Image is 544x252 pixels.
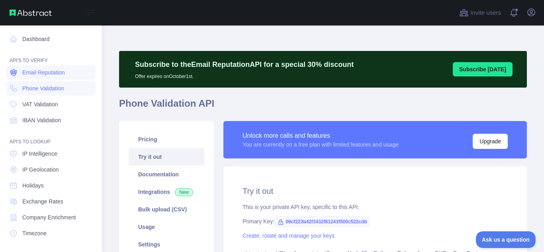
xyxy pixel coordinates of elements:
[129,183,204,201] a: Integrations New
[243,203,508,211] div: This is your private API key, specific to this API.
[175,188,193,196] span: New
[129,201,204,218] a: Bulk upload (CSV)
[243,217,508,225] div: Primary Key:
[6,178,96,193] a: Holidays
[22,84,64,92] span: Phone Validation
[6,32,96,46] a: Dashboard
[476,231,536,248] iframe: Toggle Customer Support
[129,166,204,183] a: Documentation
[6,48,96,64] div: API'S TO VERIFY
[243,232,335,239] a: Create, rotate and manage your keys
[6,97,96,111] a: VAT Validation
[22,229,47,237] span: Timezone
[6,129,96,145] div: API'S TO LOOKUP
[22,68,65,76] span: Email Reputation
[458,6,503,19] button: Invite users
[243,141,399,148] div: You are currently on a free plan with limited features and usage
[22,150,57,158] span: IP Intelligence
[129,218,204,236] a: Usage
[6,162,96,177] a: IP Geolocation
[6,147,96,161] a: IP Intelligence
[453,62,513,76] button: Subscribe [DATE]
[22,213,76,221] span: Company Enrichment
[6,65,96,80] a: Email Reputation
[243,186,508,197] h2: Try it out
[135,59,354,70] p: Subscribe to the Email Reputation API for a special 30 % discount
[129,148,204,166] a: Try it out
[243,131,399,141] div: Unlock more calls and features
[129,131,204,148] a: Pricing
[135,70,354,80] p: Offer expires on October 1st.
[6,210,96,225] a: Company Enrichment
[6,113,96,127] a: IBAN Validation
[10,10,52,16] img: Abstract API
[473,134,508,149] button: Upgrade
[6,194,96,209] a: Exchange Rates
[274,216,370,228] span: 09cf223b42f3432f81243f500c522cdb
[22,166,59,174] span: IP Geolocation
[22,182,44,189] span: Holidays
[22,100,58,108] span: VAT Validation
[119,97,527,116] h1: Phone Validation API
[6,81,96,96] a: Phone Validation
[22,197,63,205] span: Exchange Rates
[22,116,61,124] span: IBAN Validation
[470,8,501,18] span: Invite users
[6,226,96,240] a: Timezone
